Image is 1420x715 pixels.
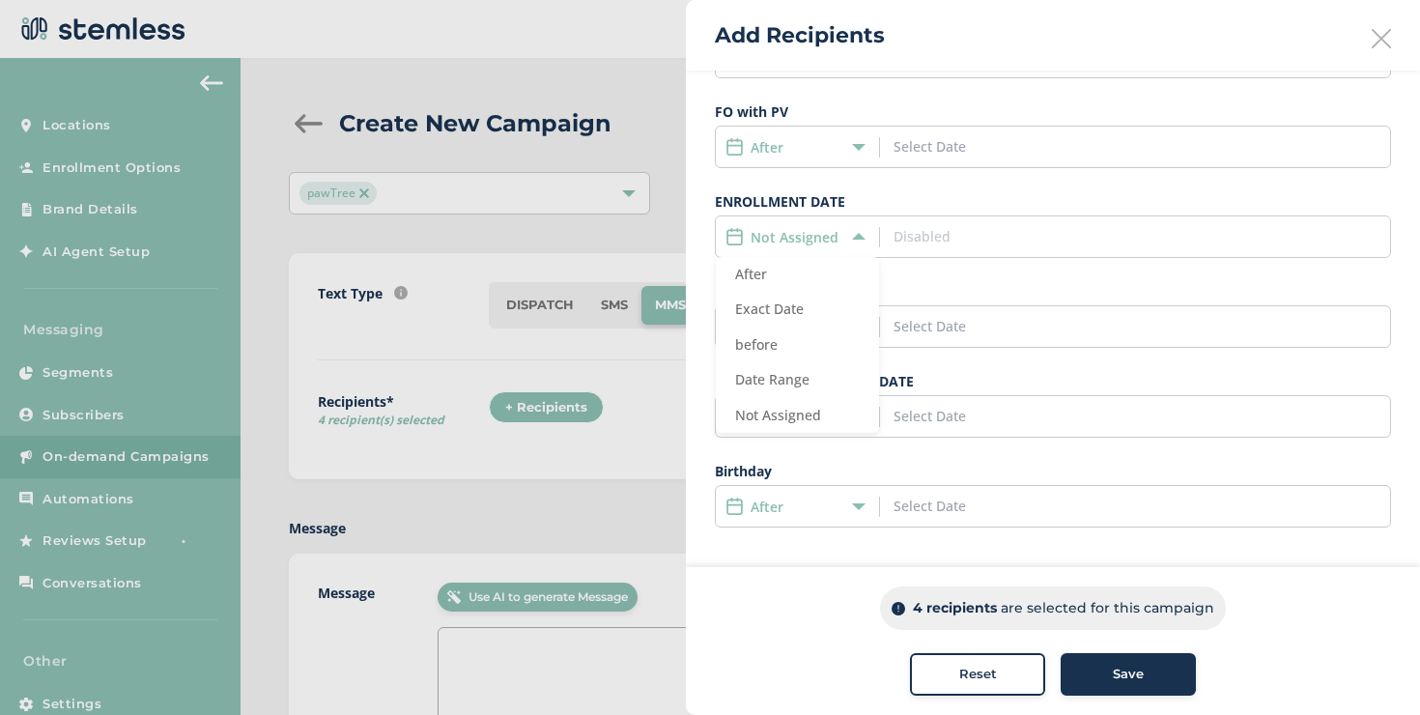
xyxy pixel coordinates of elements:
[735,370,809,388] span: Date Range
[894,316,1068,336] input: Select Date
[894,406,1068,426] input: Select Date
[1001,598,1214,618] p: are selected for this campaign
[910,653,1045,696] button: Reset
[715,19,885,51] h2: Add Recipients
[894,496,1068,516] input: Select Date
[959,665,997,684] span: Reset
[735,406,821,424] span: Not Assigned
[894,136,1068,157] input: Select Date
[715,281,1391,301] label: LAST EZ SHIP DATE
[735,300,804,318] span: Exact Date
[751,227,838,247] label: Not Assigned
[1113,665,1144,684] span: Save
[913,598,997,618] p: 4 recipients
[1323,622,1420,715] iframe: Chat Widget
[1061,653,1196,696] button: Save
[735,265,767,283] span: After
[892,602,905,615] img: icon-info-dark-48f6c5f3.svg
[735,335,778,354] span: before
[751,497,783,517] label: After
[715,191,1391,212] label: ENROLLMENT DATE
[715,371,1391,391] label: PETPRO CANCELLATION DATE
[751,137,783,157] label: After
[715,461,1391,481] label: Birthday
[715,101,1391,122] label: FO with PV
